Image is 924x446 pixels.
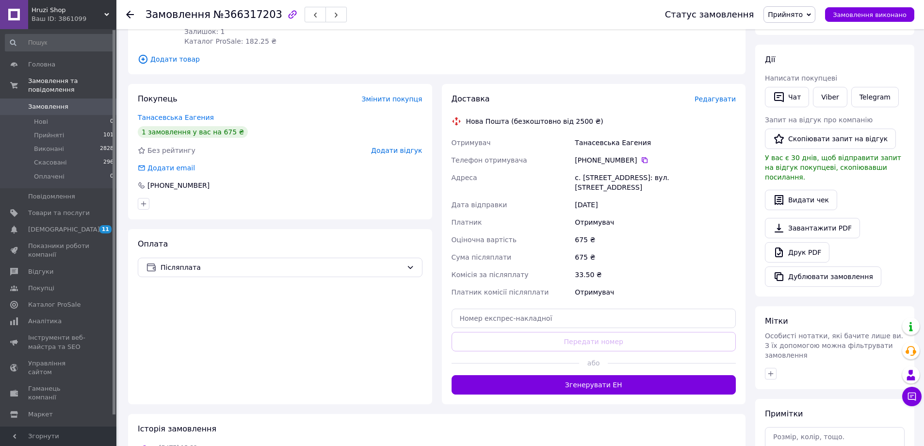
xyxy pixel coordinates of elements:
[573,169,738,196] div: с. [STREET_ADDRESS]: вул. [STREET_ADDRESS]
[833,11,907,18] span: Замовлення виконано
[184,28,225,35] span: Залишок: 1
[573,248,738,266] div: 675 ₴
[34,117,48,126] span: Нові
[5,34,114,51] input: Пошук
[765,116,873,124] span: Запит на відгук про компанію
[464,116,606,126] div: Нова Пошта (безкоштовно від 2500 ₴)
[137,163,196,173] div: Додати email
[573,266,738,283] div: 33.50 ₴
[765,266,881,287] button: Дублювати замовлення
[34,158,67,167] span: Скасовані
[902,387,922,406] button: Чат з покупцем
[765,87,809,107] button: Чат
[452,156,527,164] span: Телефон отримувача
[768,11,803,18] span: Прийнято
[825,7,914,22] button: Замовлення виконано
[32,15,116,23] div: Ваш ID: 3861099
[579,358,608,368] span: або
[452,309,736,328] input: Номер експрес-накладної
[28,209,90,217] span: Товари та послуги
[138,114,214,121] a: Танасевська Еагения
[138,94,178,103] span: Покупець
[452,201,507,209] span: Дата відправки
[99,225,112,233] span: 11
[665,10,754,19] div: Статус замовлення
[110,117,113,126] span: 0
[573,196,738,214] div: [DATE]
[371,147,422,154] span: Додати відгук
[452,174,477,182] span: Адреса
[452,94,490,103] span: Доставка
[28,359,90,377] span: Управління сайтом
[452,288,549,296] span: Платник комісії післяплати
[573,134,738,151] div: Танасевська Еагения
[28,77,116,94] span: Замовлення та повідомлення
[452,375,736,395] button: Згенерувати ЕН
[32,6,104,15] span: Hruzi Shop
[146,181,211,190] div: [PHONE_NUMBER]
[452,271,529,279] span: Комісія за післяплату
[28,317,62,326] span: Аналітика
[28,225,100,234] span: [DEMOGRAPHIC_DATA]
[765,55,775,64] span: Дії
[213,9,282,20] span: №366317203
[765,332,903,359] span: Особисті нотатки, які бачите лише ви. З їх допомогою можна фільтрувати замовлення
[138,54,736,65] span: Додати товар
[100,145,113,153] span: 2828
[28,192,75,201] span: Повідомлення
[126,10,134,19] div: Повернутися назад
[573,283,738,301] div: Отримувач
[184,37,276,45] span: Каталог ProSale: 182.25 ₴
[765,190,837,210] button: Видати чек
[452,139,491,147] span: Отримувач
[34,131,64,140] span: Прийняті
[851,87,899,107] a: Telegram
[573,214,738,231] div: Отримувач
[138,239,168,248] span: Оплата
[138,424,216,433] span: Історія замовлення
[765,218,860,238] a: Завантажити PDF
[362,95,422,103] span: Змінити покупця
[573,231,738,248] div: 675 ₴
[765,154,901,181] span: У вас є 30 днів, щоб відправити запит на відгук покупцеві, скопіювавши посилання.
[28,284,54,293] span: Покупці
[452,218,482,226] span: Платник
[765,74,837,82] span: Написати покупцеві
[28,267,53,276] span: Відгуки
[103,131,113,140] span: 101
[28,300,81,309] span: Каталог ProSale
[138,126,248,138] div: 1 замовлення у вас на 675 ₴
[575,155,736,165] div: [PHONE_NUMBER]
[452,236,517,244] span: Оціночна вартість
[765,129,896,149] button: Скопіювати запит на відгук
[34,145,64,153] span: Виконані
[110,172,113,181] span: 0
[28,242,90,259] span: Показники роботи компанії
[813,87,847,107] a: Viber
[146,9,211,20] span: Замовлення
[103,158,113,167] span: 296
[28,384,90,402] span: Гаманець компанії
[147,147,195,154] span: Без рейтингу
[28,60,55,69] span: Головна
[28,333,90,351] span: Інструменти веб-майстра та SEO
[765,409,803,418] span: Примітки
[765,316,788,326] span: Мітки
[34,172,65,181] span: Оплачені
[28,410,53,419] span: Маркет
[765,242,829,263] a: Друк PDF
[146,163,196,173] div: Додати email
[161,262,403,273] span: Післяплата
[452,253,512,261] span: Сума післяплати
[695,95,736,103] span: Редагувати
[28,102,68,111] span: Замовлення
